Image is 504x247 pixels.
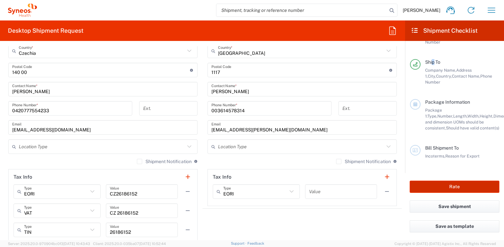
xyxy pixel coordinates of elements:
[93,242,166,246] span: Client: 2025.20.0-035ba07
[403,7,440,13] span: [PERSON_NAME]
[446,125,499,130] span: Should have valid content(s)
[216,4,387,17] input: Shipment, tracking or reference number
[410,200,499,213] button: Save shipment
[445,154,480,159] span: Reason for Export
[427,114,437,119] span: Type,
[411,27,478,35] h2: Shipment Checklist
[137,159,192,164] label: Shipment Notification
[14,174,32,180] h2: Tax Info
[480,114,493,119] span: Height,
[410,181,499,193] button: Rate
[8,27,83,35] h2: Desktop Shipment Request
[410,220,499,232] button: Save as template
[231,241,247,245] a: Support
[336,159,391,164] label: Shipment Notification
[8,242,90,246] span: Server: 2025.20.0-970904bc0f3
[425,108,442,119] span: Package 1:
[467,114,480,119] span: Width,
[247,241,264,245] a: Feedback
[428,74,436,79] span: City,
[425,154,445,159] span: Incoterms,
[394,241,496,247] span: Copyright © [DATE]-[DATE] Agistix Inc., All Rights Reserved
[425,145,459,151] span: Bill Shipment To
[436,74,452,79] span: Country,
[425,68,456,73] span: Company Name,
[213,174,232,180] h2: Tax Info
[437,114,453,119] span: Number,
[425,59,440,65] span: Ship To
[63,242,90,246] span: [DATE] 10:43:43
[453,114,467,119] span: Length,
[452,74,480,79] span: Contact Name,
[139,242,166,246] span: [DATE] 10:52:44
[425,99,470,105] span: Package Information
